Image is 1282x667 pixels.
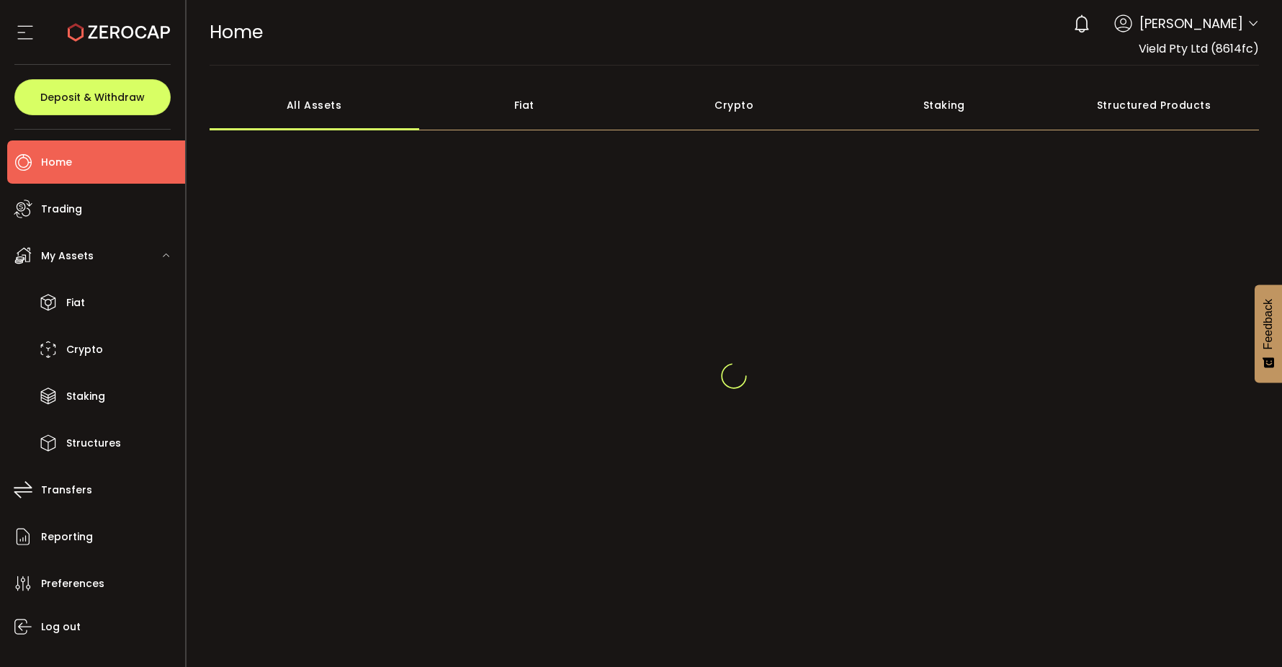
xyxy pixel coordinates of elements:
span: Fiat [66,292,85,313]
div: Crypto [629,80,840,130]
span: Feedback [1262,299,1275,349]
div: All Assets [210,80,420,130]
div: Fiat [419,80,629,130]
span: Reporting [41,527,93,547]
div: Staking [839,80,1049,130]
span: Transfers [41,480,92,501]
div: Structured Products [1049,80,1260,130]
span: My Assets [41,246,94,267]
span: Vield Pty Ltd (8614fc) [1139,40,1259,57]
span: Home [41,152,72,173]
span: Deposit & Withdraw [40,92,145,102]
button: Deposit & Withdraw [14,79,171,115]
span: Crypto [66,339,103,360]
span: Structures [66,433,121,454]
span: Preferences [41,573,104,594]
button: Feedback - Show survey [1255,285,1282,382]
span: [PERSON_NAME] [1139,14,1243,33]
span: Home [210,19,263,45]
span: Staking [66,386,105,407]
span: Log out [41,617,81,637]
span: Trading [41,199,82,220]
